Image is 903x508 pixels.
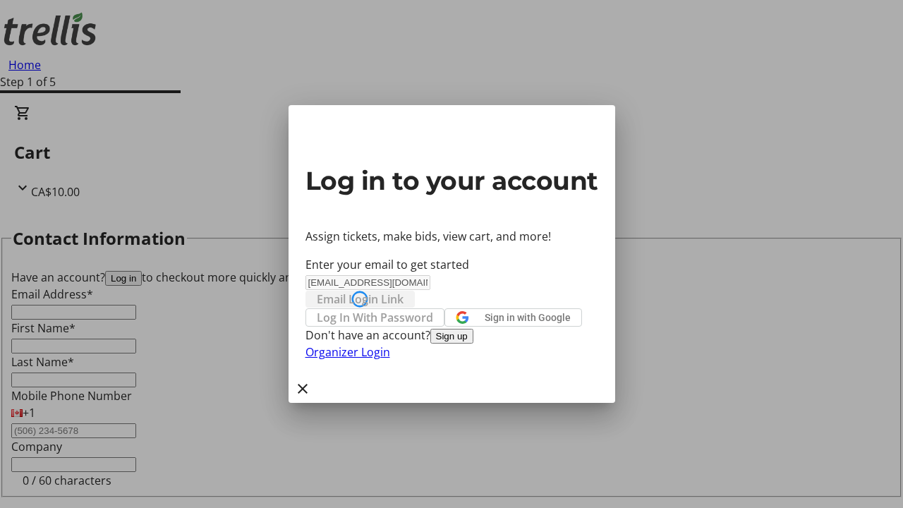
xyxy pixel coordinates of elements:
[289,375,317,403] button: Close
[305,257,469,272] label: Enter your email to get started
[305,344,390,360] a: Organizer Login
[430,329,473,344] button: Sign up
[305,162,598,200] h2: Log in to your account
[305,275,430,290] input: Email Address
[305,228,598,245] p: Assign tickets, make bids, view cart, and more!
[305,327,598,344] div: Don't have an account?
